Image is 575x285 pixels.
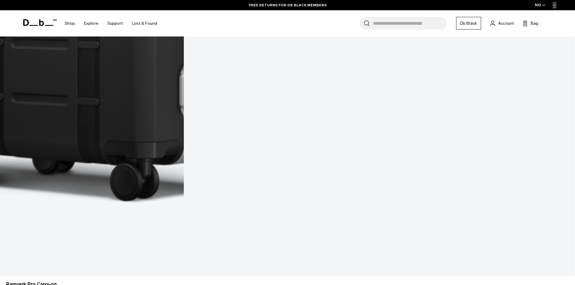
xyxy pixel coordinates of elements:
a: Shop [65,13,75,34]
a: Lost & Found [132,13,157,34]
a: Account [490,20,514,27]
a: Support [107,13,123,34]
a: Db Black [456,17,481,30]
a: FREE RETURNS FOR DB BLACK MEMBERS [249,2,327,8]
span: Bag [531,20,538,27]
nav: Main Navigation [60,10,162,36]
span: Account [498,20,514,27]
a: Explore [84,13,98,34]
button: Bag [523,20,538,27]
